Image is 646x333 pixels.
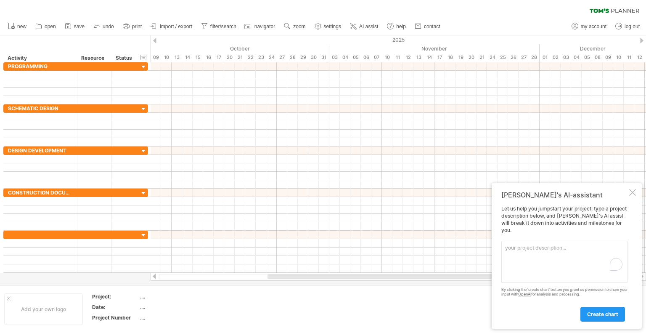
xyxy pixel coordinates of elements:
[625,24,640,29] span: log out
[224,53,235,62] div: Monday, 20 October 2025
[359,24,378,29] span: AI assist
[613,21,642,32] a: log out
[81,54,107,62] div: Resource
[4,293,83,325] div: Add your own logo
[132,24,142,29] span: print
[603,53,613,62] div: Tuesday, 9 December 2025
[587,311,618,317] span: create chart
[172,53,182,62] div: Monday, 13 October 2025
[413,21,443,32] a: contact
[151,53,161,62] div: Thursday, 9 October 2025
[87,44,329,53] div: October 2025
[148,21,195,32] a: import / export
[519,53,529,62] div: Thursday, 27 November 2025
[33,21,58,32] a: open
[580,307,625,322] a: create chart
[214,53,224,62] div: Friday, 17 October 2025
[340,53,350,62] div: Tuesday, 4 November 2025
[350,53,361,62] div: Wednesday, 5 November 2025
[396,24,406,29] span: help
[329,53,340,62] div: Monday, 3 November 2025
[91,21,116,32] a: undo
[529,53,540,62] div: Friday, 28 November 2025
[210,24,236,29] span: filter/search
[385,21,408,32] a: help
[161,53,172,62] div: Friday, 10 October 2025
[477,53,487,62] div: Friday, 21 November 2025
[140,293,211,300] div: ....
[624,53,634,62] div: Thursday, 11 December 2025
[455,53,466,62] div: Wednesday, 19 November 2025
[613,53,624,62] div: Wednesday, 10 December 2025
[501,205,627,321] div: Let us help you jumpstart your project: type a project description below, and [PERSON_NAME]'s AI ...
[312,21,344,32] a: settings
[8,147,73,155] div: DESIGN DEVELOPMENT
[8,62,73,70] div: PROGRAMMING
[235,53,245,62] div: Tuesday, 21 October 2025
[266,53,277,62] div: Friday, 24 October 2025
[293,24,305,29] span: zoom
[45,24,56,29] span: open
[63,21,87,32] a: save
[140,304,211,311] div: ....
[8,54,72,62] div: Activity
[348,21,381,32] a: AI assist
[254,24,275,29] span: navigator
[193,53,203,62] div: Wednesday, 15 October 2025
[424,24,440,29] span: contact
[518,292,531,296] a: OpenAI
[550,53,561,62] div: Tuesday, 2 December 2025
[424,53,434,62] div: Friday, 14 November 2025
[501,241,627,283] textarea: To enrich screen reader interactions, please activate Accessibility in Grammarly extension settings
[571,53,582,62] div: Thursday, 4 December 2025
[361,53,371,62] div: Thursday, 6 November 2025
[245,53,256,62] div: Wednesday, 22 October 2025
[501,191,627,199] div: [PERSON_NAME]'s AI-assistant
[487,53,498,62] div: Monday, 24 November 2025
[282,21,308,32] a: zoom
[8,189,73,197] div: CONSTRUCTION DOCUMENTS
[445,53,455,62] div: Tuesday, 18 November 2025
[392,53,403,62] div: Tuesday, 11 November 2025
[199,21,239,32] a: filter/search
[501,288,627,297] div: By clicking the 'create chart' button you grant us permission to share your input with for analys...
[581,24,606,29] span: my account
[371,53,382,62] div: Friday, 7 November 2025
[498,53,508,62] div: Tuesday, 25 November 2025
[92,304,138,311] div: Date:
[592,53,603,62] div: Monday, 8 December 2025
[103,24,114,29] span: undo
[540,53,550,62] div: Monday, 1 December 2025
[287,53,298,62] div: Tuesday, 28 October 2025
[413,53,424,62] div: Thursday, 13 November 2025
[569,21,609,32] a: my account
[256,53,266,62] div: Thursday, 23 October 2025
[243,21,278,32] a: navigator
[17,24,26,29] span: new
[434,53,445,62] div: Monday, 17 November 2025
[8,104,73,112] div: SCHEMATIC DESIGN
[403,53,413,62] div: Wednesday, 12 November 2025
[92,293,138,300] div: Project:
[466,53,477,62] div: Thursday, 20 November 2025
[92,314,138,321] div: Project Number
[508,53,519,62] div: Wednesday, 26 November 2025
[582,53,592,62] div: Friday, 5 December 2025
[160,24,192,29] span: import / export
[277,53,287,62] div: Monday, 27 October 2025
[329,44,540,53] div: November 2025
[116,54,134,62] div: Status
[634,53,645,62] div: Friday, 12 December 2025
[324,24,341,29] span: settings
[182,53,193,62] div: Tuesday, 14 October 2025
[561,53,571,62] div: Wednesday, 3 December 2025
[298,53,308,62] div: Wednesday, 29 October 2025
[203,53,214,62] div: Thursday, 16 October 2025
[382,53,392,62] div: Monday, 10 November 2025
[121,21,144,32] a: print
[140,314,211,321] div: ....
[6,21,29,32] a: new
[319,53,329,62] div: Friday, 31 October 2025
[308,53,319,62] div: Thursday, 30 October 2025
[74,24,85,29] span: save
